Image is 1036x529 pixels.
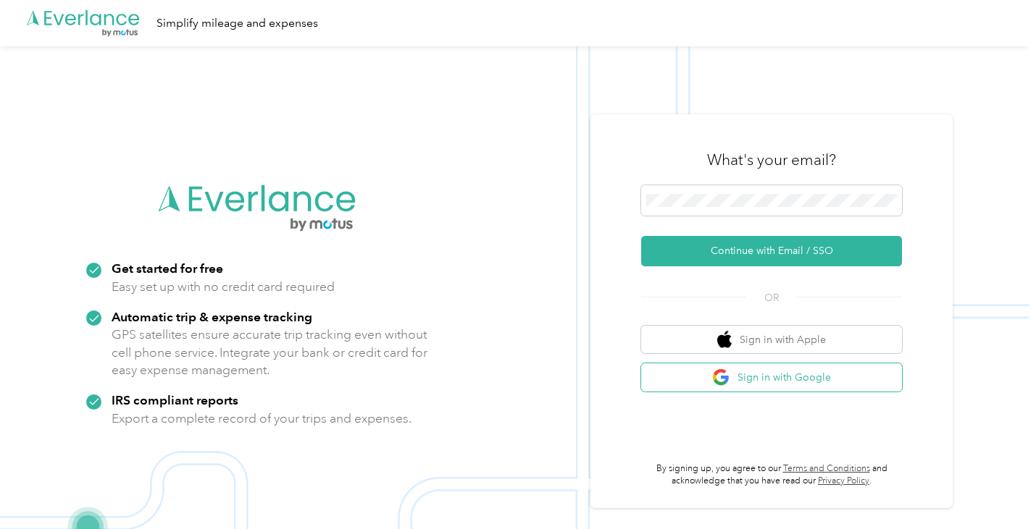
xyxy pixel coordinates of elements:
p: GPS satellites ensure accurate trip tracking even without cell phone service. Integrate your bank... [112,326,428,379]
h3: What's your email? [707,150,836,170]
strong: IRS compliant reports [112,392,238,407]
p: By signing up, you agree to our and acknowledge that you have read our . [641,462,902,488]
img: google logo [712,368,730,386]
strong: Get started for free [112,261,223,276]
button: apple logoSign in with Apple [641,326,902,354]
img: apple logo [717,331,732,349]
span: OR [746,290,797,305]
a: Privacy Policy [818,475,869,486]
div: Simplify mileage and expenses [156,14,318,33]
button: Continue with Email / SSO [641,236,902,266]
p: Easy set up with no credit card required [112,278,335,296]
p: Export a complete record of your trips and expenses. [112,410,412,428]
a: Terms and Conditions [783,463,870,474]
strong: Automatic trip & expense tracking [112,309,312,324]
button: google logoSign in with Google [641,363,902,392]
